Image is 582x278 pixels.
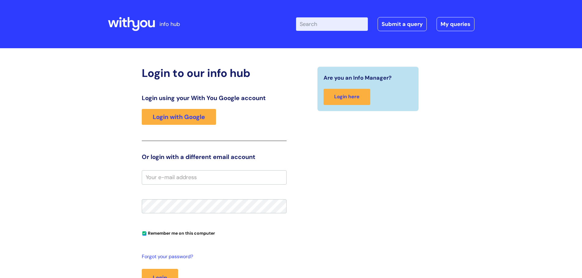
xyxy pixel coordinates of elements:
a: Login here [324,89,370,105]
input: Your e-mail address [142,170,287,184]
h3: Or login with a different email account [142,153,287,161]
h3: Login using your With You Google account [142,94,287,102]
div: You can uncheck this option if you're logging in from a shared device [142,228,287,238]
span: Are you an Info Manager? [324,73,392,83]
a: Login with Google [142,109,216,125]
input: Search [296,17,368,31]
h2: Login to our info hub [142,67,287,80]
p: info hub [159,19,180,29]
a: Forgot your password? [142,252,284,261]
a: Submit a query [378,17,427,31]
input: Remember me on this computer [142,232,146,236]
a: My queries [437,17,474,31]
label: Remember me on this computer [142,229,215,236]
